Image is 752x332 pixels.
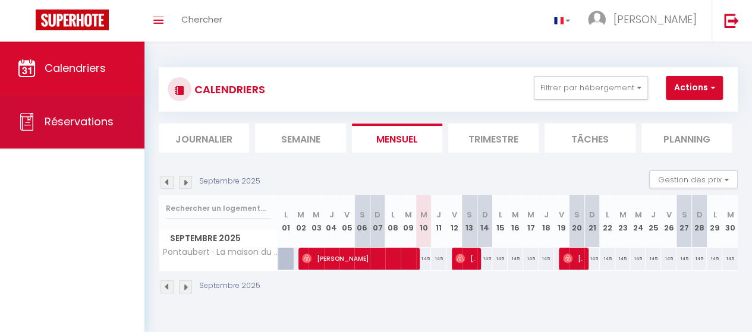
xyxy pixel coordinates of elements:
div: 145 [692,248,707,270]
li: Mensuel [352,124,442,153]
th: 05 [339,195,355,248]
div: 145 [539,248,554,270]
span: Réservations [45,114,114,129]
abbr: L [498,209,502,220]
abbr: V [559,209,564,220]
div: 145 [707,248,722,270]
th: 19 [554,195,569,248]
th: 20 [569,195,584,248]
th: 01 [278,195,294,248]
li: Semaine [255,124,345,153]
abbr: J [329,209,334,220]
div: 145 [661,248,677,270]
th: 21 [584,195,600,248]
th: 22 [600,195,615,248]
span: [PERSON_NAME] [613,12,697,27]
li: Tâches [545,124,635,153]
abbr: L [713,209,716,220]
th: 24 [630,195,646,248]
img: logout [724,13,739,28]
span: Chercher [181,13,222,26]
abbr: L [284,209,287,220]
div: 145 [584,248,600,270]
li: Journalier [159,124,249,153]
span: [PERSON_NAME] [455,247,475,270]
abbr: M [313,209,320,220]
th: 15 [492,195,508,248]
th: 26 [661,195,677,248]
abbr: L [391,209,395,220]
div: 145 [615,248,631,270]
div: 145 [630,248,646,270]
button: Gestion des prix [649,170,738,188]
h3: CALENDRIERS [191,76,265,103]
img: ... [588,11,606,29]
abbr: M [634,209,641,220]
span: Septembre 2025 [159,230,278,247]
abbr: S [467,209,472,220]
abbr: D [482,209,488,220]
th: 11 [431,195,446,248]
abbr: M [405,209,412,220]
th: 12 [446,195,462,248]
th: 13 [462,195,477,248]
th: 29 [707,195,722,248]
abbr: V [666,209,671,220]
input: Rechercher un logement... [166,198,271,219]
abbr: L [606,209,609,220]
abbr: S [574,209,580,220]
span: [PERSON_NAME] [302,247,411,270]
div: 145 [600,248,615,270]
th: 03 [309,195,324,248]
button: Filtrer par hébergement [534,76,648,100]
abbr: M [726,209,734,220]
span: Calendriers [45,61,106,75]
th: 30 [722,195,738,248]
th: 07 [370,195,385,248]
div: 145 [416,248,432,270]
th: 17 [523,195,539,248]
abbr: J [544,209,549,220]
abbr: J [436,209,441,220]
li: Trimestre [448,124,539,153]
th: 14 [477,195,493,248]
abbr: D [589,209,595,220]
abbr: D [375,209,380,220]
button: Ouvrir le widget de chat LiveChat [10,5,45,40]
th: 23 [615,195,631,248]
button: Actions [666,76,723,100]
img: Super Booking [36,10,109,30]
th: 10 [416,195,432,248]
th: 18 [539,195,554,248]
th: 02 [293,195,309,248]
p: Septembre 2025 [199,280,260,292]
span: Pontaubert · La maison du [PERSON_NAME] [161,248,280,257]
abbr: V [344,209,350,220]
abbr: S [360,209,365,220]
abbr: D [696,209,702,220]
div: 145 [523,248,539,270]
abbr: M [527,209,534,220]
div: 145 [722,248,738,270]
th: 28 [692,195,707,248]
div: 145 [508,248,523,270]
li: Planning [641,124,732,153]
div: 145 [677,248,692,270]
div: 145 [492,248,508,270]
div: 145 [477,248,493,270]
th: 06 [354,195,370,248]
abbr: S [681,209,687,220]
div: 145 [431,248,446,270]
th: 08 [385,195,401,248]
th: 09 [401,195,416,248]
div: 145 [646,248,661,270]
span: [PERSON_NAME] [563,247,583,270]
abbr: V [451,209,457,220]
abbr: M [619,209,627,220]
th: 16 [508,195,523,248]
p: Septembre 2025 [199,176,260,187]
abbr: M [297,209,304,220]
abbr: M [512,209,519,220]
abbr: M [420,209,427,220]
abbr: J [651,209,656,220]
